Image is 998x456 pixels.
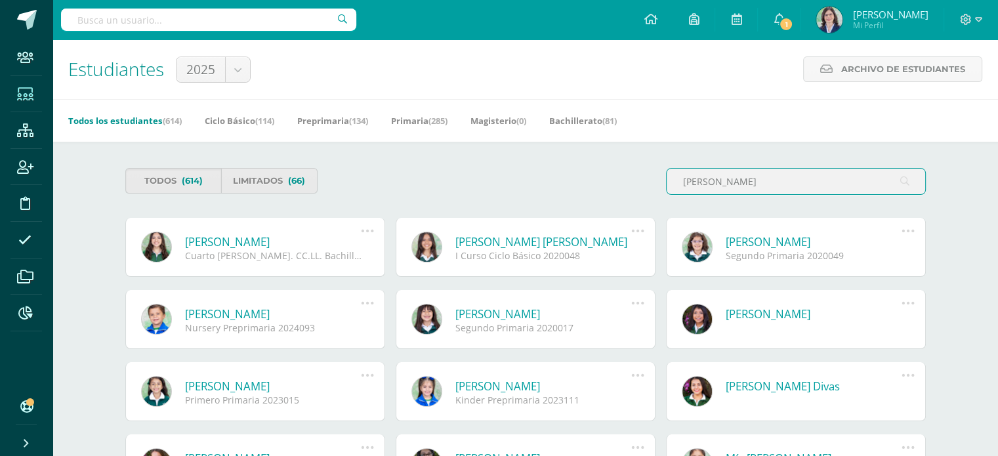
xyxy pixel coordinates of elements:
[455,379,632,394] a: [PERSON_NAME]
[428,115,447,127] span: (285)
[185,379,362,394] a: [PERSON_NAME]
[163,115,182,127] span: (614)
[667,169,925,194] input: Busca al estudiante aquí...
[297,110,368,131] a: Preprimaria(134)
[185,249,362,262] div: Cuarto [PERSON_NAME]. CC.LL. Bachillerato 20190042
[726,234,902,249] a: [PERSON_NAME]
[182,169,203,193] span: (614)
[125,168,222,194] a: Todos(614)
[288,169,305,193] span: (66)
[455,394,632,406] div: Kinder Preprimaria 2023111
[221,168,318,194] a: Limitados(66)
[61,9,356,31] input: Busca un usuario...
[726,306,902,321] a: [PERSON_NAME]
[816,7,842,33] img: d287b3f4ec78f077569923fcdb2be007.png
[470,110,526,131] a: Magisterio(0)
[185,321,362,334] div: Nursery Preprimaria 2024093
[185,394,362,406] div: Primero Primaria 2023015
[852,8,928,21] span: [PERSON_NAME]
[255,115,274,127] span: (114)
[455,249,632,262] div: I Curso Ciclo Básico 2020048
[455,321,632,334] div: Segundo Primaria 2020017
[185,306,362,321] a: [PERSON_NAME]
[726,249,902,262] div: Segundo Primaria 2020049
[841,57,965,81] span: Archivo de Estudiantes
[455,234,632,249] a: [PERSON_NAME] [PERSON_NAME]
[185,234,362,249] a: [PERSON_NAME]
[391,110,447,131] a: Primaria(285)
[177,57,250,82] a: 2025
[349,115,368,127] span: (134)
[516,115,526,127] span: (0)
[205,110,274,131] a: Ciclo Básico(114)
[852,20,928,31] span: Mi Perfil
[779,17,793,31] span: 1
[549,110,617,131] a: Bachillerato(81)
[68,110,182,131] a: Todos los estudiantes(614)
[726,379,902,394] a: [PERSON_NAME] Divas
[455,306,632,321] a: [PERSON_NAME]
[186,57,215,82] span: 2025
[68,56,164,81] span: Estudiantes
[602,115,617,127] span: (81)
[803,56,982,82] a: Archivo de Estudiantes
